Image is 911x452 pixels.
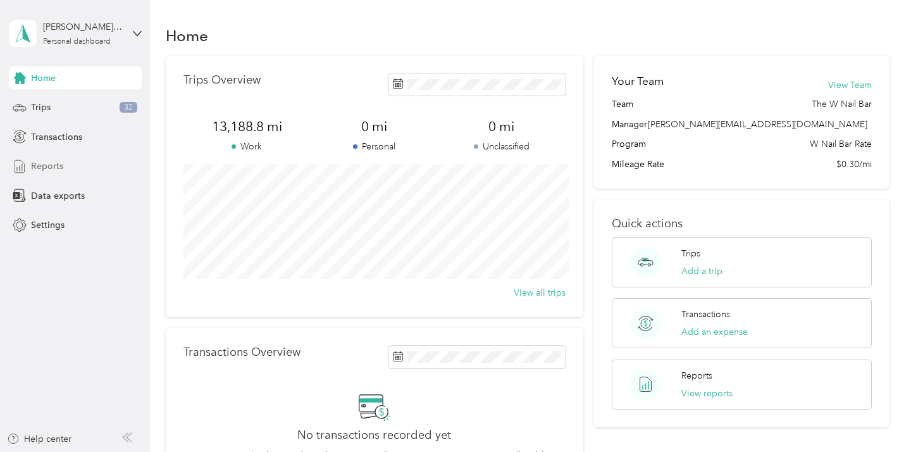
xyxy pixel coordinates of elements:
[31,72,56,85] span: Home
[31,160,63,173] span: Reports
[183,346,301,359] p: Transactions Overview
[31,130,82,144] span: Transactions
[166,29,208,42] h1: Home
[612,137,646,151] span: Program
[297,429,451,442] h2: No transactions recorded yet
[812,97,872,111] span: The W Nail Bar
[183,73,261,87] p: Trips Overview
[840,381,911,452] iframe: Everlance-gr Chat Button Frame
[612,118,647,131] span: Manager
[311,140,438,153] p: Personal
[183,140,311,153] p: Work
[31,189,85,203] span: Data exports
[681,265,722,278] button: Add a trip
[311,118,438,135] span: 0 mi
[183,118,311,135] span: 13,188.8 mi
[514,286,566,299] button: View all trips
[681,308,730,321] p: Transactions
[7,432,71,446] button: Help center
[438,118,565,135] span: 0 mi
[810,137,872,151] span: W Nail Bar Rate
[612,217,871,230] p: Quick actions
[120,102,137,113] span: 32
[681,247,700,260] p: Trips
[836,158,872,171] span: $0.30/mi
[828,78,872,92] button: View Team
[438,140,565,153] p: Unclassified
[31,101,51,114] span: Trips
[681,369,712,382] p: Reports
[612,73,664,89] h2: Your Team
[612,97,633,111] span: Team
[43,20,122,34] div: [PERSON_NAME][EMAIL_ADDRESS][DOMAIN_NAME]
[31,218,65,232] span: Settings
[43,38,111,46] div: Personal dashboard
[681,325,748,339] button: Add an expense
[648,119,867,130] span: [PERSON_NAME][EMAIL_ADDRESS][DOMAIN_NAME]
[681,387,733,400] button: View reports
[612,158,664,171] span: Mileage Rate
